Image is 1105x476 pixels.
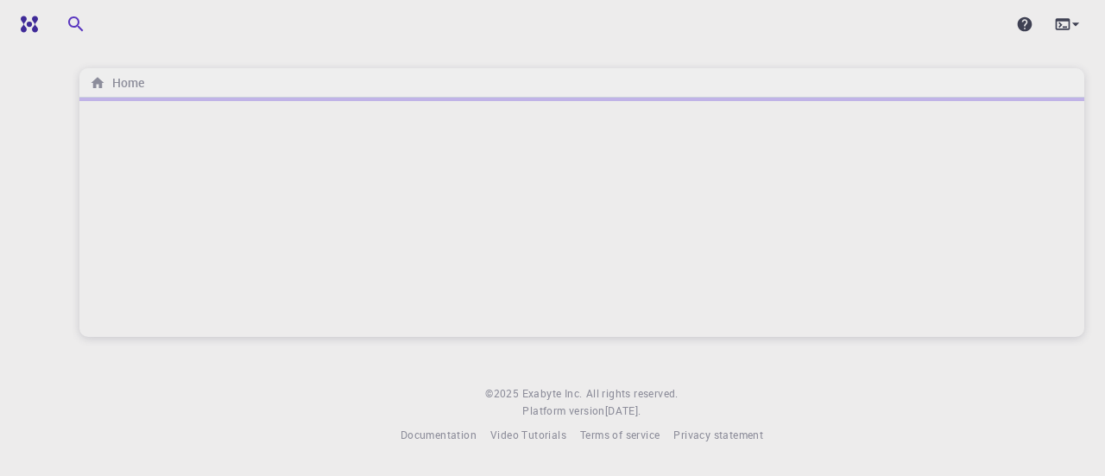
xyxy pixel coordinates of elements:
img: logo [14,16,38,33]
a: Terms of service [580,427,660,444]
span: Privacy statement [673,428,763,441]
h6: Home [105,73,144,92]
span: Terms of service [580,428,660,441]
nav: breadcrumb [86,73,148,92]
a: [DATE]. [605,403,641,420]
a: Exabyte Inc. [522,385,583,403]
a: Privacy statement [673,427,763,444]
span: [DATE] . [605,403,641,417]
span: All rights reserved. [586,385,679,403]
span: © 2025 [485,385,521,403]
span: Exabyte Inc. [522,386,583,400]
span: Video Tutorials [490,428,566,441]
span: Documentation [401,428,477,441]
a: Video Tutorials [490,427,566,444]
span: Platform version [522,403,604,420]
a: Documentation [401,427,477,444]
